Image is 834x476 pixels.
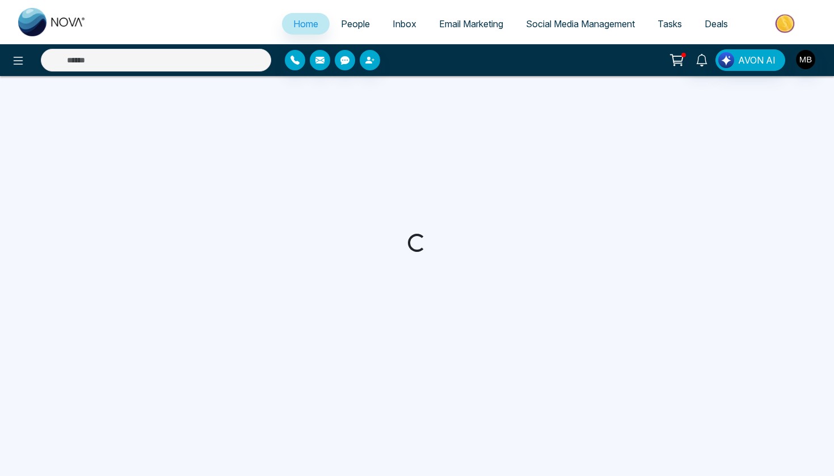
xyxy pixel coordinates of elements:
span: Deals [705,18,728,30]
span: Email Marketing [439,18,503,30]
a: Email Marketing [428,13,515,35]
img: Nova CRM Logo [18,8,86,36]
img: Lead Flow [718,52,734,68]
span: People [341,18,370,30]
a: Social Media Management [515,13,646,35]
a: People [330,13,381,35]
img: User Avatar [796,50,815,69]
span: Tasks [658,18,682,30]
span: Home [293,18,318,30]
a: Deals [693,13,739,35]
span: Social Media Management [526,18,635,30]
a: Inbox [381,13,428,35]
a: Tasks [646,13,693,35]
img: Market-place.gif [745,11,827,36]
span: Inbox [393,18,416,30]
span: AVON AI [738,53,776,67]
button: AVON AI [715,49,785,71]
a: Home [282,13,330,35]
